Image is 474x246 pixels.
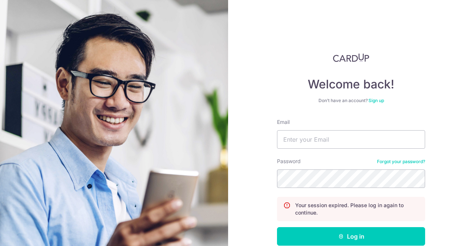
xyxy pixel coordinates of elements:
img: CardUp Logo [333,53,369,62]
input: Enter your Email [277,130,425,149]
p: Your session expired. Please log in again to continue. [295,202,419,216]
button: Log in [277,227,425,246]
a: Forgot your password? [377,159,425,165]
label: Email [277,118,290,126]
h4: Welcome back! [277,77,425,92]
div: Don’t have an account? [277,98,425,104]
a: Sign up [368,98,384,103]
label: Password [277,158,301,165]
